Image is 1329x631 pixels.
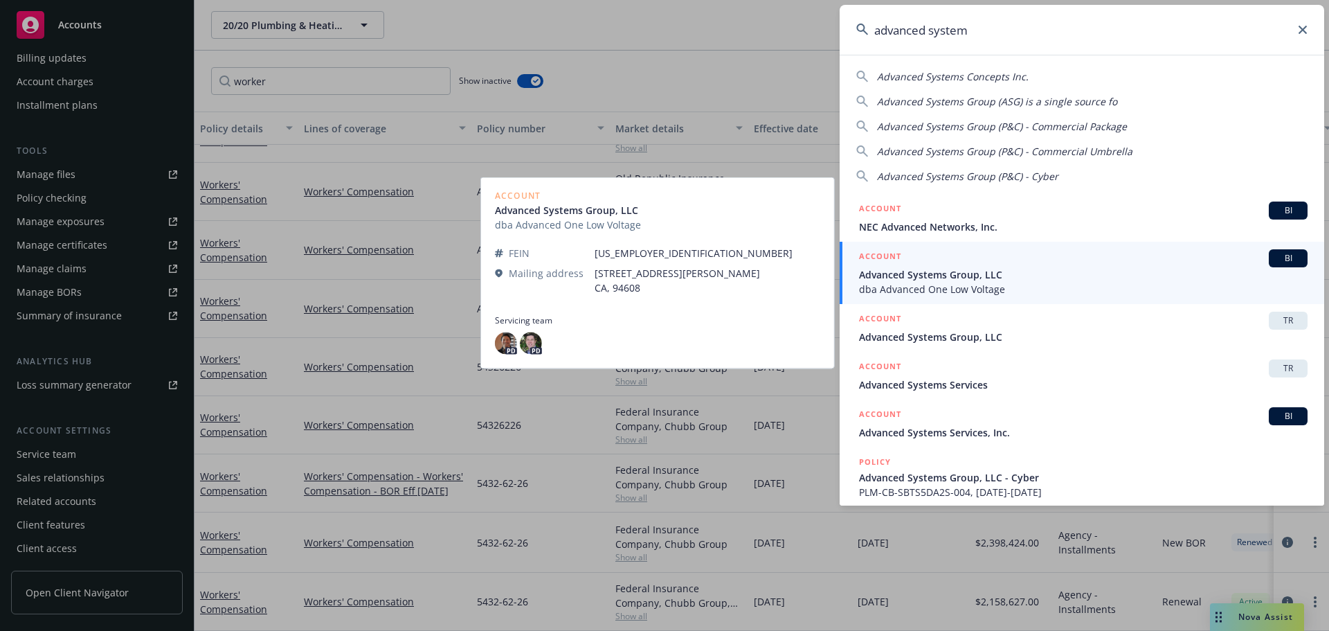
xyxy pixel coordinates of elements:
[840,400,1324,447] a: ACCOUNTBIAdvanced Systems Services, Inc.
[859,330,1308,344] span: Advanced Systems Group, LLC
[1274,204,1302,217] span: BI
[877,170,1058,183] span: Advanced Systems Group (P&C) - Cyber
[840,352,1324,400] a: ACCOUNTTRAdvanced Systems Services
[859,407,901,424] h5: ACCOUNT
[1274,362,1302,375] span: TR
[859,359,901,376] h5: ACCOUNT
[877,145,1132,158] span: Advanced Systems Group (P&C) - Commercial Umbrella
[859,220,1308,234] span: NEC Advanced Networks, Inc.
[859,485,1308,499] span: PLM-CB-SBTS5DA2S-004, [DATE]-[DATE]
[859,249,901,266] h5: ACCOUNT
[877,95,1117,108] span: Advanced Systems Group (ASG) is a single source fo
[1274,314,1302,327] span: TR
[859,282,1308,296] span: dba Advanced One Low Voltage
[859,202,901,218] h5: ACCOUNT
[859,377,1308,392] span: Advanced Systems Services
[877,70,1029,83] span: Advanced Systems Concepts Inc.
[859,425,1308,440] span: Advanced Systems Services, Inc.
[840,194,1324,242] a: ACCOUNTBINEC Advanced Networks, Inc.
[840,5,1324,55] input: Search...
[859,312,901,328] h5: ACCOUNT
[1274,410,1302,423] span: BI
[840,304,1324,352] a: ACCOUNTTRAdvanced Systems Group, LLC
[840,447,1324,507] a: POLICYAdvanced Systems Group, LLC - CyberPLM-CB-SBTS5DA2S-004, [DATE]-[DATE]
[859,470,1308,485] span: Advanced Systems Group, LLC - Cyber
[859,267,1308,282] span: Advanced Systems Group, LLC
[1274,252,1302,265] span: BI
[859,455,891,469] h5: POLICY
[877,120,1127,133] span: Advanced Systems Group (P&C) - Commercial Package
[840,242,1324,304] a: ACCOUNTBIAdvanced Systems Group, LLCdba Advanced One Low Voltage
